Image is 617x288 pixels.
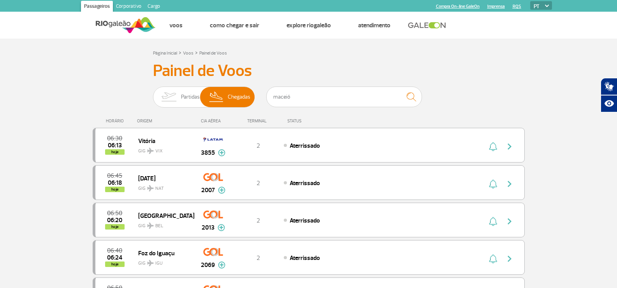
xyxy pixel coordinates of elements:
div: CIA AÉREA [194,118,233,124]
span: GIG [138,143,188,155]
a: Voos [183,50,193,56]
span: Aterrissado [290,142,320,150]
a: Corporativo [113,1,144,13]
span: BEL [155,223,163,230]
img: seta-direita-painel-voo.svg [505,179,514,189]
span: VIX [155,148,163,155]
span: Aterrissado [290,217,320,224]
span: 2025-08-26 06:50:00 [107,210,122,216]
span: Partidas [181,87,200,107]
span: Foz do Iguaçu [138,248,188,258]
img: seta-direita-painel-voo.svg [505,142,514,151]
a: Imprensa [487,4,505,9]
div: TERMINAL [233,118,283,124]
img: slider-embarque [156,87,181,107]
span: 2025-08-26 06:45:00 [107,173,122,178]
img: slider-desembarque [205,87,228,107]
span: 2 [257,217,260,224]
span: GIG [138,218,188,230]
img: mais-info-painel-voo.svg [218,261,225,269]
a: Como chegar e sair [210,21,259,29]
div: ORIGEM [137,118,194,124]
span: 2025-08-26 06:20:39 [107,217,122,223]
div: STATUS [283,118,347,124]
span: 2 [257,179,260,187]
span: 2025-08-26 06:18:22 [108,180,122,186]
button: Abrir tradutor de língua de sinais. [601,78,617,95]
span: Chegadas [228,87,250,107]
input: Voo, cidade ou cia aérea [266,87,422,107]
span: Vitória [138,136,188,146]
a: Atendimento [358,21,390,29]
span: 2025-08-26 06:40:00 [107,248,122,253]
a: Voos [169,21,183,29]
span: GIG [138,181,188,192]
a: Painel de Voos [199,50,227,56]
span: hoje [105,224,125,230]
img: destiny_airplane.svg [147,185,154,191]
span: 2025-08-26 06:24:33 [107,255,122,260]
a: RQS [513,4,521,9]
span: GIG [138,256,188,267]
img: sino-painel-voo.svg [489,217,497,226]
div: Plugin de acessibilidade da Hand Talk. [601,78,617,112]
img: seta-direita-painel-voo.svg [505,254,514,263]
a: Compra On-line GaleOn [436,4,480,9]
img: destiny_airplane.svg [147,148,154,154]
span: 2 [257,142,260,150]
button: Abrir recursos assistivos. [601,95,617,112]
div: HORÁRIO [95,118,137,124]
img: sino-painel-voo.svg [489,254,497,263]
span: 2013 [202,223,214,232]
h3: Painel de Voos [153,61,464,81]
span: 2025-08-26 06:13:00 [108,143,122,148]
a: > [179,48,181,57]
span: NAT [155,185,164,192]
a: Página Inicial [153,50,177,56]
span: hoje [105,149,125,155]
a: Passageiros [81,1,113,13]
img: mais-info-painel-voo.svg [218,224,225,231]
span: [DATE] [138,173,188,183]
span: [GEOGRAPHIC_DATA] [138,210,188,221]
img: destiny_airplane.svg [147,260,154,266]
img: mais-info-painel-voo.svg [218,149,225,156]
img: sino-painel-voo.svg [489,142,497,151]
img: destiny_airplane.svg [147,223,154,229]
a: Cargo [144,1,163,13]
span: hoje [105,261,125,267]
img: sino-painel-voo.svg [489,179,497,189]
span: 2025-08-26 06:30:00 [107,136,122,141]
img: mais-info-painel-voo.svg [218,187,225,194]
span: 2 [257,254,260,262]
span: 3855 [201,148,215,157]
span: 2007 [201,186,215,195]
span: IGU [155,260,163,267]
a: Explore RIOgaleão [287,21,331,29]
span: 2069 [201,260,215,270]
span: hoje [105,187,125,192]
img: seta-direita-painel-voo.svg [505,217,514,226]
a: > [195,48,198,57]
span: Aterrissado [290,254,320,262]
span: Aterrissado [290,179,320,187]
